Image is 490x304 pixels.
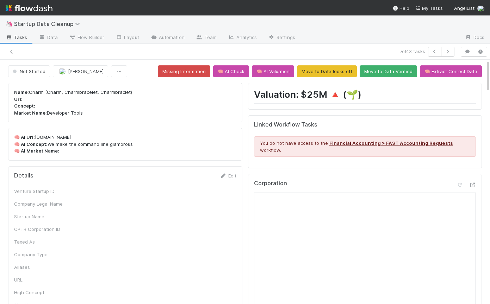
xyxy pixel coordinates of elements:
span: My Tasks [415,5,443,11]
a: Docs [459,32,490,44]
div: Startup Name [14,213,67,220]
h5: Details [14,172,33,179]
strong: 🧠 AI Market Name: [14,148,59,154]
span: 7 of 43 tasks [400,48,425,55]
button: 🧠 Extract Correct Data [420,65,482,77]
div: Taxed As [14,238,67,245]
div: Company Legal Name [14,200,67,207]
span: [PERSON_NAME] [68,69,104,74]
a: Team [190,32,222,44]
span: Tasks [6,34,27,41]
img: avatar_01e2500d-3195-4c29-b276-1cde86660094.png [59,68,66,75]
button: Missing Information [158,65,210,77]
button: Not Started [8,65,50,77]
h5: Corporation [254,180,287,187]
p: [DOMAIN_NAME] We make the command line glamorous [14,134,236,155]
a: Layout [110,32,145,44]
strong: Concept: [14,103,35,109]
button: Move to Data looks off [297,65,357,77]
span: Not Started [11,69,45,74]
strong: 🧠 AI Url: [14,134,35,140]
strong: 🧠 AI Concept: [14,141,48,147]
a: Financial Accounting > FAST Accounting Requests [329,140,453,146]
a: Automation [145,32,190,44]
img: avatar_01e2500d-3195-4c29-b276-1cde86660094.png [477,5,484,12]
div: CPTR Corporation ID [14,226,67,233]
div: Company Type [14,251,67,258]
div: Aliases [14,264,67,271]
button: [PERSON_NAME] [53,65,108,77]
span: Startup Data Cleanup [14,20,83,27]
div: Help [392,5,409,12]
a: Settings [262,32,301,44]
strong: Url: [14,96,23,102]
p: Charm (Charm, Charmbracelet, Charmbraclet) Developer Tools [14,89,236,116]
div: High Concept [14,289,67,296]
span: Flow Builder [69,34,104,41]
div: You do not have access to the workflow. [254,136,476,157]
a: Data [33,32,63,44]
div: Venture Startup ID [14,188,67,195]
img: logo-inverted-e16ddd16eac7371096b0.svg [6,2,52,14]
span: 🦄 [6,21,13,27]
strong: Name: [14,89,29,95]
a: Edit [220,173,236,179]
h5: Linked Workflow Tasks [254,121,476,128]
span: AngelList [454,5,475,11]
button: Move to Data Verified [360,65,417,77]
div: URL [14,276,67,283]
a: My Tasks [415,5,443,12]
a: Flow Builder [63,32,110,44]
button: 🧠 AI Valuation [252,65,294,77]
button: 🧠 AI Check [213,65,249,77]
a: Analytics [222,32,262,44]
strong: Market Name: [14,110,47,116]
h1: Valuation: $25M 🔺 (🌱) [254,89,476,103]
